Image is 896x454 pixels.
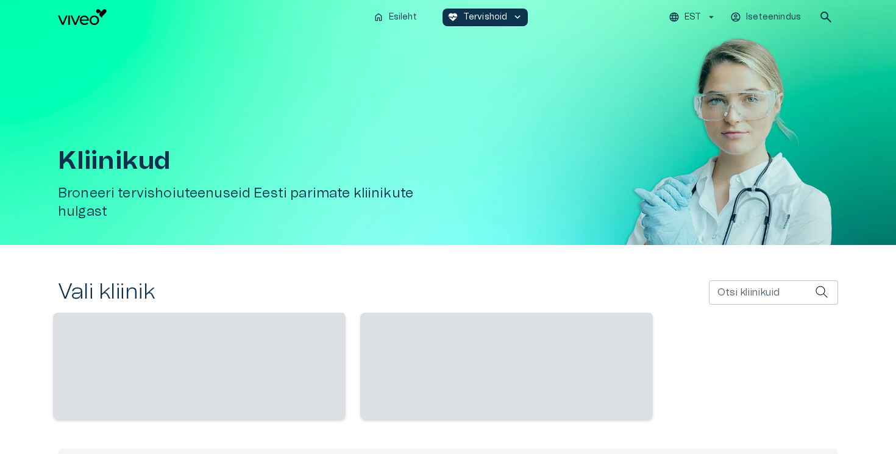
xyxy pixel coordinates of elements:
[746,11,801,24] p: Iseteenindus
[368,9,423,26] button: homeEsileht
[389,11,417,24] p: Esileht
[58,279,155,305] h2: Vali kliinik
[58,147,453,175] h1: Kliinikud
[360,313,653,419] span: ‌
[512,12,523,23] span: keyboard_arrow_down
[667,9,719,26] button: EST
[443,9,528,26] button: ecg_heartTervishoidkeyboard_arrow_down
[728,9,804,26] button: Iseteenindus
[594,34,838,400] img: Woman with doctor's equipment
[53,313,346,419] span: ‌
[684,11,701,24] p: EST
[819,10,833,24] span: search
[447,12,458,23] span: ecg_heart
[58,9,363,25] a: Navigate to homepage
[58,9,107,25] img: Viveo logo
[373,12,384,23] span: home
[58,185,453,221] h5: Broneeri tervishoiuteenuseid Eesti parimate kliinikute hulgast
[814,5,838,29] button: open search modal
[463,11,508,24] p: Tervishoid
